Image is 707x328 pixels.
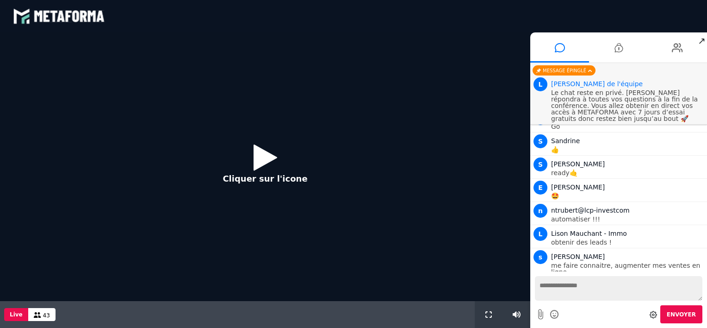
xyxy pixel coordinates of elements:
p: 👍 [551,146,705,153]
p: 🤩 [551,193,705,199]
span: S [533,158,547,171]
p: ready🤙 [551,170,705,176]
span: E [533,181,547,195]
p: automatiser !!! [551,216,705,222]
span: Animateur [551,80,643,88]
span: ntrubert@lcp-investcom [551,207,630,214]
button: Live [4,308,28,321]
span: n [533,204,547,218]
span: ↗ [696,32,707,49]
div: Message épinglé [533,65,595,76]
p: Le chat reste en privé. [PERSON_NAME] répondra à toutes vos questions à la fin de la conférence. ... [551,89,705,122]
span: Lison Mauchant - Immo [551,230,627,237]
span: S [533,134,547,148]
span: [PERSON_NAME] [551,183,605,191]
span: L [533,77,547,91]
span: s [533,250,547,264]
p: Go [551,123,705,130]
span: Envoyer [667,311,696,318]
button: Envoyer [660,305,702,323]
span: Sandrine [551,137,580,145]
p: obtenir des leads ! [551,239,705,246]
p: me faire connaitre, augmenter mes ventes en ligne [551,262,705,275]
button: Cliquer sur l'icone [213,137,316,197]
span: [PERSON_NAME] [551,253,605,260]
span: L [533,227,547,241]
span: 43 [43,312,50,319]
p: Cliquer sur l'icone [223,172,307,185]
span: [PERSON_NAME] [551,160,605,168]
